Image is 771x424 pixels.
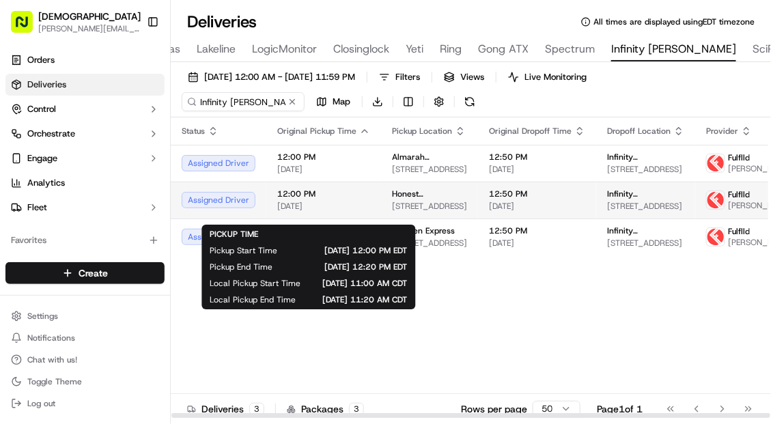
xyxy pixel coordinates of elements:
img: Nash [14,13,41,40]
div: 💻 [115,199,126,210]
span: [DATE] 11:20 AM CDT [318,294,408,305]
input: Type to search [182,92,305,111]
span: Infinity [PERSON_NAME] [611,41,736,57]
span: Chat with us! [27,354,77,365]
span: [STREET_ADDRESS] [392,201,467,212]
span: [STREET_ADDRESS] [392,164,467,175]
span: Engage [27,152,57,165]
button: [PERSON_NAME][EMAIL_ADDRESS][DOMAIN_NAME] [38,23,141,34]
span: Local Pickup Start Time [210,278,301,289]
div: 3 [349,403,364,415]
span: [DATE] 11:00 AM CDT [323,278,408,289]
span: Views [460,71,484,83]
span: Chicken Express [392,225,455,236]
span: Infinity [PERSON_NAME] - Floor Building 5 (V) [607,152,684,162]
span: Settings [27,311,58,322]
span: [STREET_ADDRESS] [607,201,684,212]
span: 12:50 PM [489,225,585,236]
span: All times are displayed using EDT timezone [593,16,755,27]
span: 12:00 PM [277,188,370,199]
span: Fulflld [728,226,750,237]
span: Pickup Location [392,126,452,137]
button: [DEMOGRAPHIC_DATA][PERSON_NAME][EMAIL_ADDRESS][DOMAIN_NAME] [5,5,141,38]
span: [DATE] 12:20 PM EDT [295,262,408,272]
div: 📗 [14,199,25,210]
img: 1736555255976-a54dd68f-1ca7-489b-9aae-adbdc363a1c4 [14,130,38,154]
span: [DATE] 12:00 PM EDT [300,245,408,256]
span: Pickup End Time [210,262,273,272]
span: Ring [440,41,462,57]
span: [DATE] [489,164,585,175]
div: Packages [287,402,364,416]
span: PICKUP TIME [210,229,259,240]
div: We're available if you need us! [46,143,173,154]
div: 3 [249,403,264,415]
span: Infinity [PERSON_NAME] - Floor Building 5 (V) [607,188,684,199]
span: Original Pickup Time [277,126,356,137]
div: Favorites [5,229,165,251]
button: Start new chat [232,134,249,150]
p: Welcome 👋 [14,54,249,76]
span: Map [333,96,350,108]
button: Refresh [460,92,479,111]
span: Toggle Theme [27,376,82,387]
button: Toggle Theme [5,372,165,391]
span: Orchestrate [27,128,75,140]
span: Live Monitoring [524,71,587,83]
span: [DATE] [277,164,370,175]
input: Got a question? Start typing here... [36,87,246,102]
span: Fulflld [728,152,750,163]
span: Spectrum [545,41,595,57]
button: Settings [5,307,165,326]
span: [DATE] [277,201,370,212]
span: Provider [706,126,738,137]
p: Rows per page [461,402,527,416]
span: 12:00 PM [277,152,370,162]
span: [STREET_ADDRESS] [607,238,684,249]
span: Knowledge Base [27,197,104,211]
a: Deliveries [5,74,165,96]
span: 12:50 PM [489,188,585,199]
button: [DEMOGRAPHIC_DATA] [38,10,141,23]
span: Status [182,126,205,137]
button: Notifications [5,328,165,348]
button: Control [5,98,165,120]
button: Engage [5,147,165,169]
span: Infinity [PERSON_NAME] - Floor Building 5 (V) [607,225,684,236]
span: Pickup Start Time [210,245,278,256]
span: [STREET_ADDRESS] [392,238,467,249]
button: Filters [373,68,426,87]
span: Analytics [27,177,65,189]
h1: Deliveries [187,11,257,33]
span: Yeti [406,41,423,57]
span: Fleet [27,201,47,214]
span: [DATE] [489,238,585,249]
button: Orchestrate [5,123,165,145]
span: [DATE] 12:00 AM - [DATE] 11:59 PM [204,71,355,83]
span: Notifications [27,333,75,343]
span: API Documentation [129,197,219,211]
span: LogicMonitor [252,41,317,57]
img: profile_Fulflld_OnFleet_Thistle_SF.png [707,228,725,246]
span: [STREET_ADDRESS] [607,164,684,175]
button: [DATE] 12:00 AM - [DATE] 11:59 PM [182,68,361,87]
div: Deliveries [187,402,264,416]
span: Original Dropoff Time [489,126,572,137]
span: Create [79,266,108,280]
span: Gong ATX [478,41,529,57]
button: Log out [5,394,165,413]
button: Live Monitoring [502,68,593,87]
a: 📗Knowledge Base [8,192,110,216]
img: profile_Fulflld_OnFleet_Thistle_SF.png [707,191,725,209]
button: Map [310,92,356,111]
div: Start new chat [46,130,224,143]
span: Almarah Mediterranean Cuisine [392,152,467,162]
span: Honest [PERSON_NAME]'s - Arboretum [392,188,467,199]
a: Powered byPylon [96,230,165,241]
img: profile_Fulflld_OnFleet_Thistle_SF.png [707,154,725,172]
span: 12:50 PM [489,152,585,162]
span: Control [27,103,56,115]
button: Create [5,262,165,284]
